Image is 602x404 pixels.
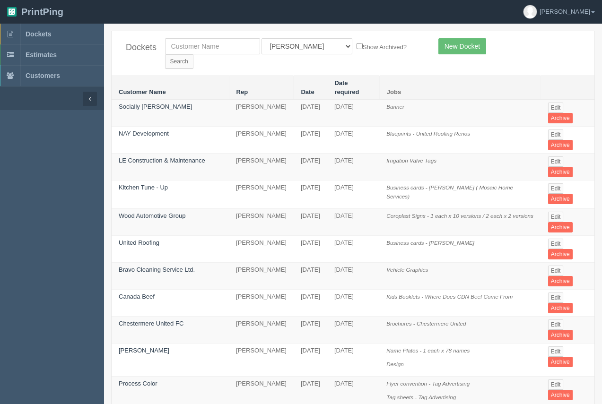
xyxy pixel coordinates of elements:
[7,7,17,17] img: logo-3e63b451c926e2ac314895c53de4908e5d424f24456219fb08d385ab2e579770.png
[548,249,573,259] a: Archive
[548,266,564,276] a: Edit
[548,346,564,357] a: Edit
[548,222,573,232] a: Archive
[386,320,466,327] i: Brochures - Chestermere United
[327,154,379,181] td: [DATE]
[386,240,474,246] i: Business cards - [PERSON_NAME]
[165,38,260,54] input: Customer Name
[119,157,205,164] a: LE Construction & Maintenance
[119,184,168,191] a: Kitchen Tune - Up
[438,38,486,54] a: New Docket
[327,100,379,127] td: [DATE]
[327,290,379,317] td: [DATE]
[386,361,403,367] i: Design
[327,317,379,344] td: [DATE]
[229,100,294,127] td: [PERSON_NAME]
[26,30,51,38] span: Dockets
[548,103,564,113] a: Edit
[548,239,564,249] a: Edit
[327,209,379,236] td: [DATE]
[548,276,573,286] a: Archive
[229,181,294,209] td: [PERSON_NAME]
[548,113,573,123] a: Archive
[165,54,193,69] input: Search
[548,303,573,313] a: Archive
[294,317,327,344] td: [DATE]
[229,236,294,263] td: [PERSON_NAME]
[386,157,436,163] i: Irrigation Valve Tags
[119,239,159,246] a: United Roofing
[357,41,407,52] label: Show Archived?
[327,344,379,377] td: [DATE]
[229,127,294,154] td: [PERSON_NAME]
[119,88,166,95] a: Customer Name
[119,103,192,110] a: Socially [PERSON_NAME]
[327,181,379,209] td: [DATE]
[119,380,157,387] a: Process Color
[229,209,294,236] td: [PERSON_NAME]
[386,293,513,300] i: Kids Booklets - Where Does CDN Beef Come From
[548,212,564,222] a: Edit
[119,347,169,354] a: [PERSON_NAME]
[26,51,57,59] span: Estimates
[523,5,537,18] img: avatar_default-7531ab5dedf162e01f1e0bb0964e6a185e93c5c22dfe317fb01d7f8cd2b1632c.jpg
[294,209,327,236] td: [DATE]
[548,330,573,340] a: Archive
[119,266,195,273] a: Bravo Cleaning Service Ltd.
[548,183,564,194] a: Edit
[386,266,428,273] i: Vehicle Graphics
[294,127,327,154] td: [DATE]
[548,156,564,167] a: Edit
[294,263,327,290] td: [DATE]
[548,194,573,204] a: Archive
[236,88,248,95] a: Rep
[548,319,564,330] a: Edit
[126,43,151,52] h4: Dockets
[548,140,573,150] a: Archive
[548,129,564,140] a: Edit
[327,236,379,263] td: [DATE]
[548,390,573,400] a: Archive
[548,357,573,367] a: Archive
[379,76,541,100] th: Jobs
[548,379,564,390] a: Edit
[119,212,185,219] a: Wood Automotive Group
[229,263,294,290] td: [PERSON_NAME]
[26,72,60,79] span: Customers
[357,43,363,49] input: Show Archived?
[294,181,327,209] td: [DATE]
[294,100,327,127] td: [DATE]
[548,167,573,177] a: Archive
[386,380,470,387] i: Flyer convention - Tag Advertising
[229,317,294,344] td: [PERSON_NAME]
[386,184,513,199] i: Business cards - [PERSON_NAME] ( Mosaic Home Services)
[294,290,327,317] td: [DATE]
[548,292,564,303] a: Edit
[119,293,155,300] a: Canada Beef
[386,394,456,400] i: Tag sheets - Tag Advertising
[327,127,379,154] td: [DATE]
[229,154,294,181] td: [PERSON_NAME]
[119,130,169,137] a: NAY Development
[327,263,379,290] td: [DATE]
[386,103,404,110] i: Banner
[334,79,359,95] a: Date required
[119,320,183,327] a: Chestermere United FC
[386,347,470,353] i: Name Plates - 1 each x 78 names
[386,130,470,137] i: Blueprints - United Roofing Renos
[294,236,327,263] td: [DATE]
[294,154,327,181] td: [DATE]
[386,213,533,219] i: Coroplast Signs - 1 each x 10 versions / 2 each x 2 versions
[229,290,294,317] td: [PERSON_NAME]
[301,88,314,95] a: Date
[294,344,327,377] td: [DATE]
[229,344,294,377] td: [PERSON_NAME]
